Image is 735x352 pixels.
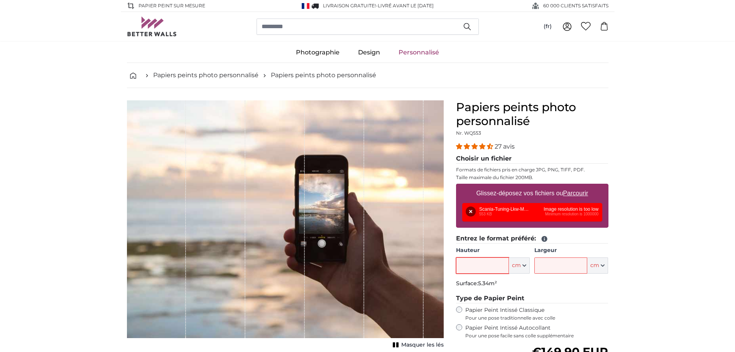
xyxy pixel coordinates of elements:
[465,324,608,339] label: Papier Peint Intissé Autocollant
[543,2,608,9] span: 60 000 CLIENTS SATISFAITS
[512,262,521,269] span: cm
[495,143,515,150] span: 27 avis
[287,42,349,63] a: Photographie
[478,280,497,287] span: 5.34m²
[537,20,558,34] button: (fr)
[389,42,448,63] a: Personnalisé
[456,167,608,173] p: Formats de fichiers pris en charge JPG, PNG, TIFF, PDF.
[139,2,205,9] span: Papier peint sur mesure
[456,154,608,164] legend: Choisir un fichier
[473,186,591,201] label: Glissez-déposez vos fichiers ou
[127,100,444,350] div: 1 of 1
[127,63,608,88] nav: breadcrumbs
[563,190,588,196] u: Parcourir
[456,174,608,181] p: Taille maximale du fichier 200MB.
[465,315,608,321] span: Pour une pose traditionnelle avec colle
[127,17,177,36] img: Betterwalls
[456,143,495,150] span: 4.41 stars
[456,100,608,128] h1: Papiers peints photo personnalisé
[456,234,608,244] legend: Entrez le format préféré:
[465,333,608,339] span: Pour une pose facile sans colle supplémentaire
[323,3,376,8] span: Livraison GRATUITE!
[456,294,608,303] legend: Type de Papier Peint
[590,262,599,269] span: cm
[376,3,434,8] span: -
[153,71,259,80] a: Papiers peints photo personnalisé
[456,130,481,136] span: Nr. WQ553
[456,247,530,254] label: Hauteur
[378,3,434,8] span: Livré avant le [DATE]
[390,340,444,350] button: Masquer les lés
[401,341,444,349] span: Masquer les lés
[587,257,608,274] button: cm
[271,71,376,80] a: Papiers peints photo personnalisé
[509,257,530,274] button: cm
[534,247,608,254] label: Largeur
[456,280,608,288] p: Surface:
[302,3,309,9] img: France
[465,306,608,321] label: Papier Peint Intissé Classique
[349,42,389,63] a: Design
